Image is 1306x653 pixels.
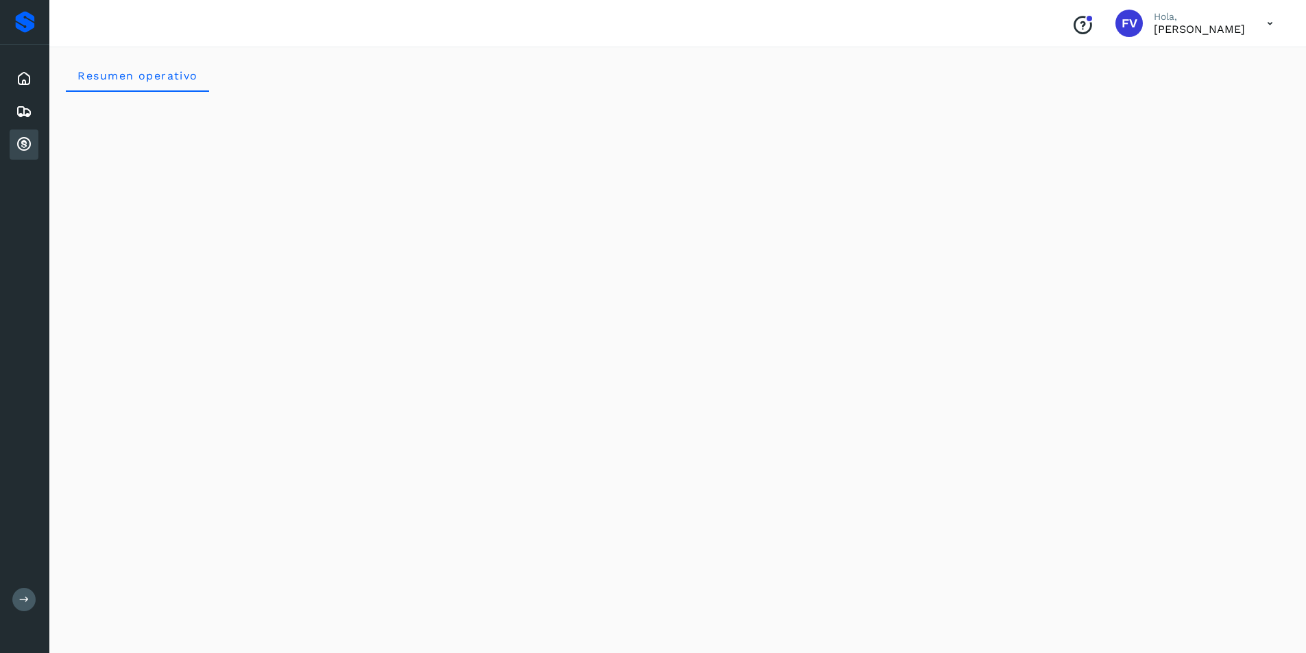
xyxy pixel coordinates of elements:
[10,64,38,94] div: Inicio
[1154,23,1245,36] p: FLOR VILCHIS ESPINOSA
[10,130,38,160] div: Cuentas por cobrar
[77,69,198,82] span: Resumen operativo
[10,97,38,127] div: Embarques
[1154,11,1245,23] p: Hola,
